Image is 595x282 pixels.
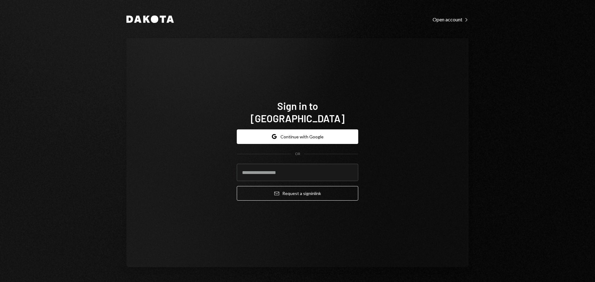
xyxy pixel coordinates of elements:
a: Open account [433,16,469,23]
h1: Sign in to [GEOGRAPHIC_DATA] [237,100,358,124]
button: Request a signinlink [237,186,358,201]
button: Continue with Google [237,129,358,144]
div: OR [295,151,300,157]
